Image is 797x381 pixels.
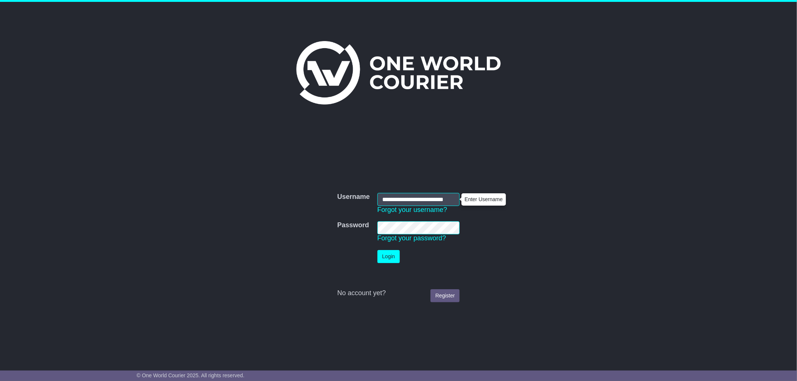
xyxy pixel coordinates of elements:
div: Enter Username [462,194,506,205]
label: Username [337,193,370,201]
a: Forgot your password? [377,234,446,242]
span: © One World Courier 2025. All rights reserved. [137,372,245,378]
a: Forgot your username? [377,206,447,213]
button: Login [377,250,400,263]
img: One World [296,41,500,104]
a: Register [430,289,460,302]
div: No account yet? [337,289,460,297]
label: Password [337,221,369,229]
